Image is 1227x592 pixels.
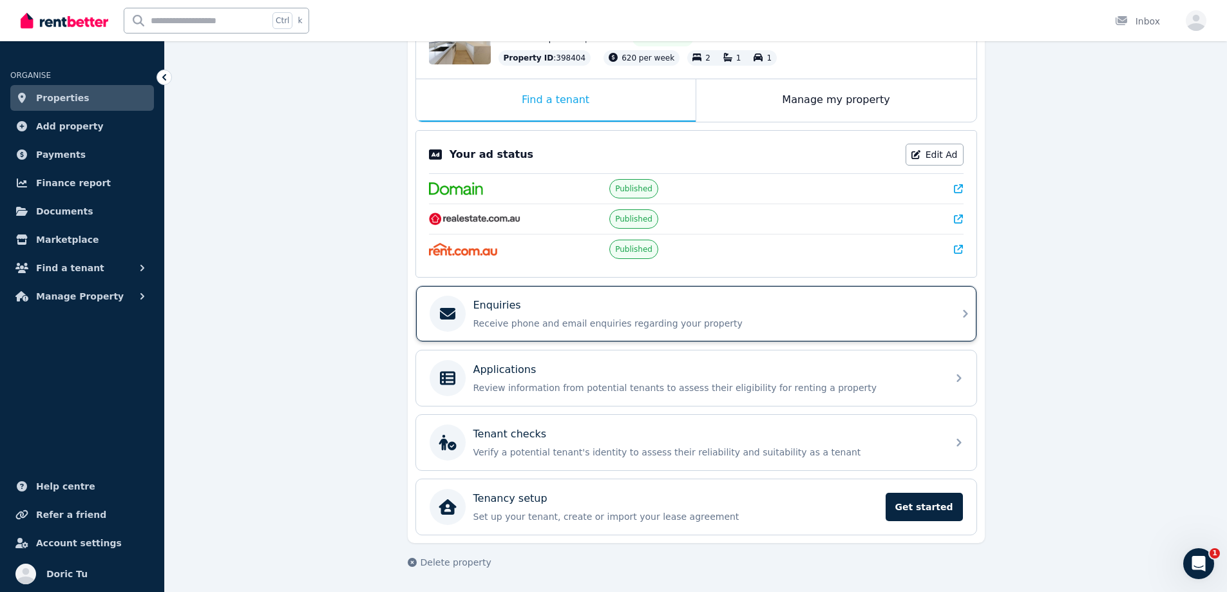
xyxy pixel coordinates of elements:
[36,289,124,304] span: Manage Property
[10,502,154,528] a: Refer a friend
[1115,15,1160,28] div: Inbox
[36,535,122,551] span: Account settings
[1210,548,1220,559] span: 1
[429,243,498,256] img: Rent.com.au
[416,79,696,122] div: Find a tenant
[416,286,976,341] a: EnquiriesReceive phone and email enquiries regarding your property
[10,198,154,224] a: Documents
[429,182,483,195] img: Domain.com.au
[473,317,940,330] p: Receive phone and email enquiries regarding your property
[615,214,652,224] span: Published
[272,12,292,29] span: Ctrl
[615,244,652,254] span: Published
[10,113,154,139] a: Add property
[766,53,772,62] span: 1
[504,53,554,63] span: Property ID
[408,556,491,569] button: Delete property
[473,298,521,313] p: Enquiries
[886,493,963,521] span: Get started
[622,53,674,62] span: 620 per week
[473,381,940,394] p: Review information from potential tenants to assess their eligibility for renting a property
[36,507,106,522] span: Refer a friend
[10,170,154,196] a: Finance report
[429,213,521,225] img: RealEstate.com.au
[416,479,976,535] a: Tenancy setupSet up your tenant, create or import your lease agreementGet started
[473,510,878,523] p: Set up your tenant, create or import your lease agreement
[36,204,93,219] span: Documents
[36,90,90,106] span: Properties
[36,479,95,494] span: Help centre
[421,556,491,569] span: Delete property
[10,530,154,556] a: Account settings
[473,362,537,377] p: Applications
[499,50,591,66] div: : 398404
[10,473,154,499] a: Help centre
[736,53,741,62] span: 1
[473,446,940,459] p: Verify a potential tenant's identity to assess their reliability and suitability as a tenant
[36,175,111,191] span: Finance report
[36,232,99,247] span: Marketplace
[298,15,302,26] span: k
[10,283,154,309] button: Manage Property
[46,566,88,582] span: Doric Tu
[416,350,976,406] a: ApplicationsReview information from potential tenants to assess their eligibility for renting a p...
[10,71,51,80] span: ORGANISE
[906,144,964,166] a: Edit Ad
[615,184,652,194] span: Published
[473,491,547,506] p: Tenancy setup
[36,147,86,162] span: Payments
[36,119,104,134] span: Add property
[21,11,108,30] img: RentBetter
[10,85,154,111] a: Properties
[705,53,710,62] span: 2
[416,415,976,470] a: Tenant checksVerify a potential tenant's identity to assess their reliability and suitability as ...
[10,142,154,167] a: Payments
[36,260,104,276] span: Find a tenant
[450,147,533,162] p: Your ad status
[1183,548,1214,579] iframe: Intercom live chat
[10,227,154,253] a: Marketplace
[473,426,547,442] p: Tenant checks
[696,79,976,122] div: Manage my property
[10,255,154,281] button: Find a tenant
